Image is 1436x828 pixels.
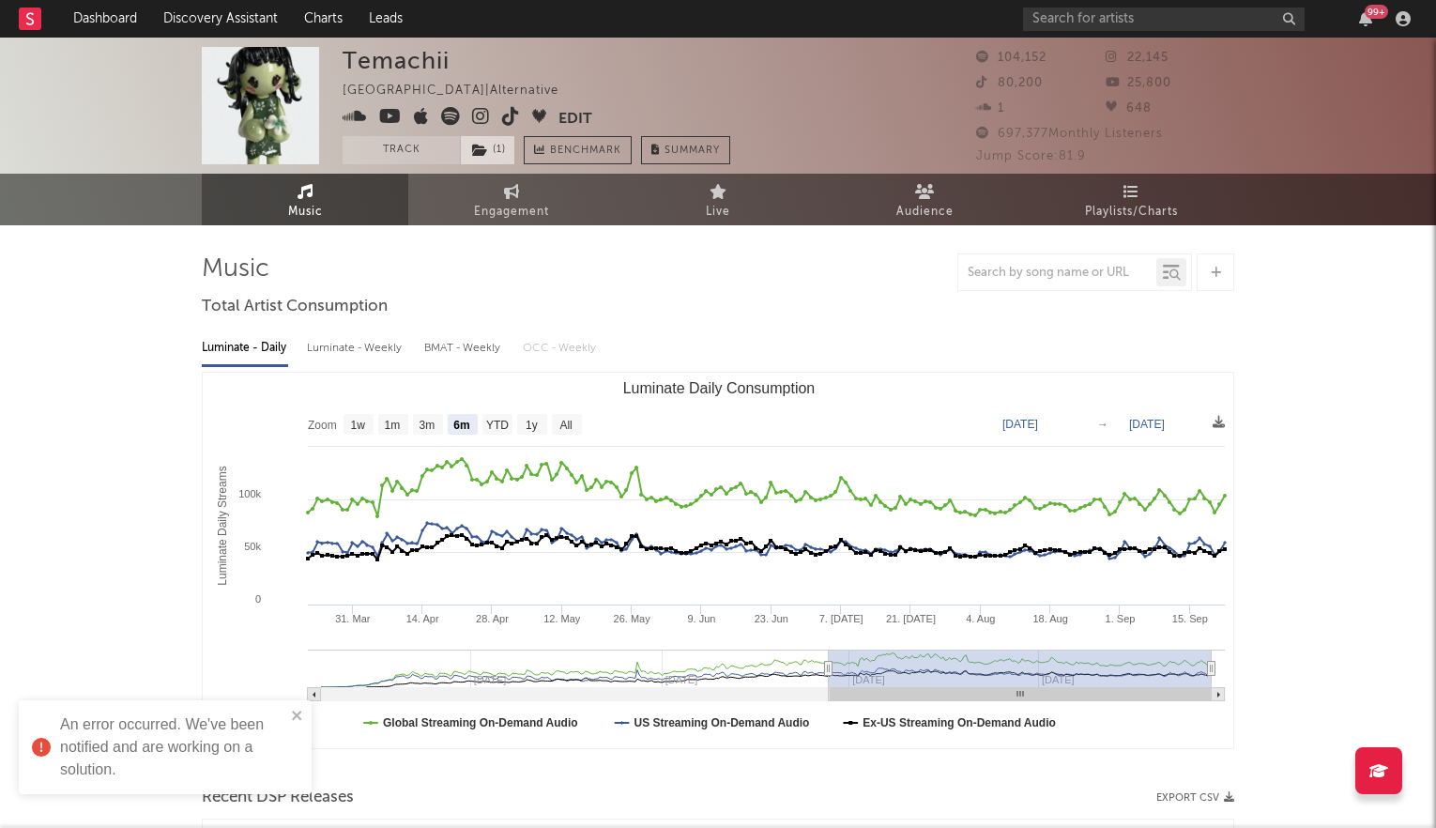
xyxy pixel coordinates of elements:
[238,488,261,499] text: 100k
[821,174,1028,225] a: Audience
[291,708,304,726] button: close
[343,136,460,164] button: Track
[255,593,261,605] text: 0
[460,136,515,164] span: ( 1 )
[343,47,450,74] div: Temachii
[665,146,720,156] span: Summary
[60,713,285,781] div: An error occurred. We've been notified and are working on a solution.
[1032,613,1067,624] text: 18. Aug
[1085,201,1178,223] span: Playlists/Charts
[886,613,936,624] text: 21. [DATE]
[408,174,615,225] a: Engagement
[976,77,1043,89] span: 80,200
[976,128,1163,140] span: 697,377 Monthly Listeners
[406,613,439,624] text: 14. Apr
[202,174,408,225] a: Music
[1129,418,1165,431] text: [DATE]
[896,201,954,223] span: Audience
[1106,77,1171,89] span: 25,800
[863,716,1056,729] text: Ex-US Streaming On-Demand Audio
[424,332,504,364] div: BMAT - Weekly
[307,332,405,364] div: Luminate - Weekly
[558,107,592,130] button: Edit
[550,140,621,162] span: Benchmark
[687,613,715,624] text: 9. Jun
[524,136,632,164] a: Benchmark
[244,541,261,552] text: 50k
[615,174,821,225] a: Live
[420,419,435,432] text: 3m
[486,419,509,432] text: YTD
[1156,792,1234,804] button: Export CSV
[383,716,578,729] text: Global Streaming On-Demand Audio
[202,296,388,318] span: Total Artist Consumption
[1365,5,1388,19] div: 99 +
[308,419,337,432] text: Zoom
[351,419,366,432] text: 1w
[1106,613,1136,624] text: 1. Sep
[559,419,572,432] text: All
[819,613,863,624] text: 7. [DATE]
[976,150,1086,162] span: Jump Score: 81.9
[453,419,469,432] text: 6m
[476,613,509,624] text: 28. Apr
[634,716,809,729] text: US Streaming On-Demand Audio
[1028,174,1234,225] a: Playlists/Charts
[461,136,514,164] button: (1)
[1172,613,1208,624] text: 15. Sep
[976,102,1004,115] span: 1
[1106,102,1152,115] span: 648
[343,80,580,102] div: [GEOGRAPHIC_DATA] | Alternative
[202,332,288,364] div: Luminate - Daily
[335,613,371,624] text: 31. Mar
[526,419,538,432] text: 1y
[976,52,1046,64] span: 104,152
[474,201,549,223] span: Engagement
[216,466,229,585] text: Luminate Daily Streams
[543,613,581,624] text: 12. May
[958,266,1156,281] input: Search by song name or URL
[755,613,788,624] text: 23. Jun
[385,419,401,432] text: 1m
[614,613,651,624] text: 26. May
[966,613,995,624] text: 4. Aug
[288,201,323,223] span: Music
[1359,11,1372,26] button: 99+
[623,380,816,396] text: Luminate Daily Consumption
[1106,52,1169,64] span: 22,145
[1002,418,1038,431] text: [DATE]
[1097,418,1108,431] text: →
[1023,8,1305,31] input: Search for artists
[641,136,730,164] button: Summary
[706,201,730,223] span: Live
[203,373,1234,748] svg: Luminate Daily Consumption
